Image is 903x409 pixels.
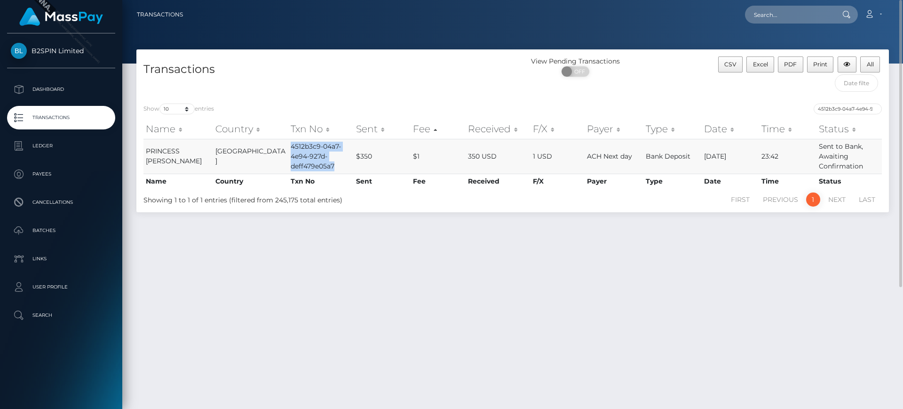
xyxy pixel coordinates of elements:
th: F/X: activate to sort column ascending [531,120,585,138]
div: Showing 1 to 1 of 1 entries (filtered from 245,175 total entries) [143,192,443,205]
p: Links [11,252,111,266]
th: Payer: activate to sort column ascending [585,120,643,138]
input: Search... [745,6,833,24]
th: Status: activate to sort column ascending [816,120,882,138]
td: [DATE] [702,139,759,174]
select: Showentries [159,104,195,114]
th: Date [702,174,759,189]
th: Time: activate to sort column ascending [759,120,816,138]
th: Sent [354,174,411,189]
a: User Profile [7,275,115,299]
button: Print [807,56,834,72]
p: Cancellations [11,195,111,209]
th: Status [816,174,882,189]
a: Batches [7,219,115,242]
span: OFF [567,66,590,77]
p: Batches [11,224,111,238]
td: Sent to Bank, Awaiting Confirmation [816,139,882,174]
a: Search [7,304,115,327]
td: 4512b3c9-04a7-4e94-927d-deff479e05a7 [288,139,354,174]
th: Type: activate to sort column ascending [643,120,702,138]
td: 350 USD [466,139,531,174]
a: Transactions [137,5,183,24]
a: Dashboard [7,78,115,101]
p: Search [11,308,111,322]
p: User Profile [11,280,111,294]
th: F/X [531,174,585,189]
a: Transactions [7,106,115,129]
span: ACH Next day [587,152,632,160]
span: Print [813,61,827,68]
span: PRINCESS [PERSON_NAME] [146,147,202,165]
td: $350 [354,139,411,174]
button: PDF [778,56,803,72]
p: Dashboard [11,82,111,96]
img: MassPay Logo [19,8,103,26]
span: PDF [784,61,797,68]
a: Cancellations [7,191,115,214]
label: Show entries [143,104,214,114]
th: Payer [585,174,643,189]
p: Transactions [11,111,111,125]
span: All [867,61,874,68]
button: Excel [746,56,774,72]
th: Received: activate to sort column ascending [466,120,531,138]
th: Time [759,174,816,189]
td: 23:42 [759,139,816,174]
td: 1 USD [531,139,585,174]
td: [GEOGRAPHIC_DATA] [213,139,288,174]
th: Type [643,174,702,189]
a: Ledger [7,134,115,158]
th: Fee [411,174,466,189]
th: Name: activate to sort column ascending [143,120,213,138]
th: Fee: activate to sort column descending [411,120,466,138]
th: Received [466,174,531,189]
a: Payees [7,162,115,186]
td: $1 [411,139,466,174]
h4: Transactions [143,61,506,78]
th: Country [213,174,288,189]
a: 1 [806,192,820,207]
button: Column visibility [838,56,857,72]
th: Sent: activate to sort column ascending [354,120,411,138]
button: CSV [718,56,743,72]
a: Links [7,247,115,271]
th: Name [143,174,213,189]
span: B2SPIN Limited [7,47,115,55]
p: Payees [11,167,111,181]
div: View Pending Transactions [513,56,638,66]
p: Ledger [11,139,111,153]
button: All [860,56,880,72]
td: Bank Deposit [643,139,702,174]
input: Search transactions [814,104,882,114]
span: Excel [753,61,768,68]
input: Date filter [835,74,879,92]
th: Txn No: activate to sort column ascending [288,120,354,138]
th: Country: activate to sort column ascending [213,120,288,138]
img: B2SPIN Limited [11,43,27,59]
span: CSV [724,61,737,68]
th: Txn No [288,174,354,189]
th: Date: activate to sort column ascending [702,120,759,138]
